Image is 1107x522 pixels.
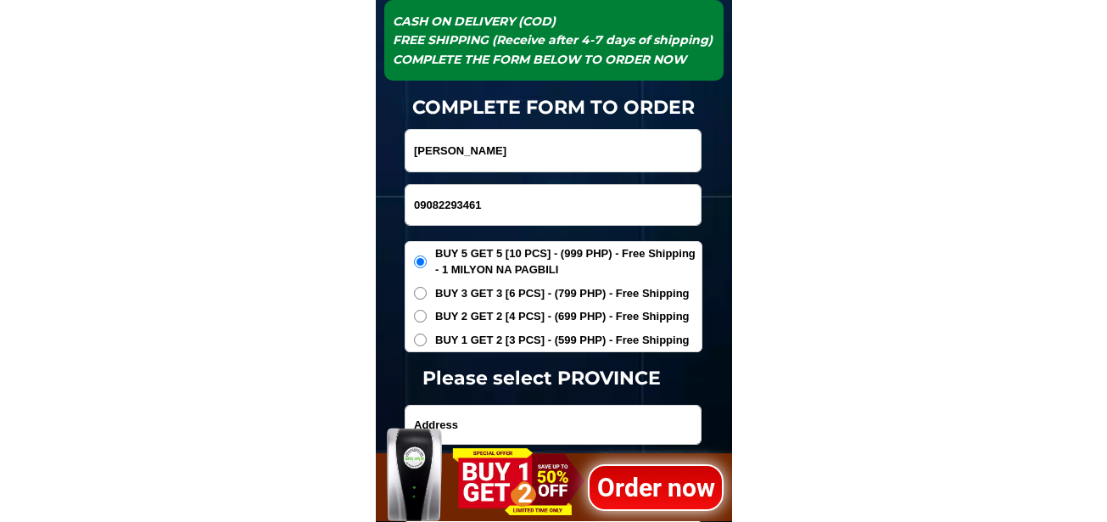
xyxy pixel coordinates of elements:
h1: Order now [588,469,724,507]
h1: COMPLETE FORM TO ORDER [376,93,732,121]
span: BUY 5 GET 5 [10 PCS] - (999 PHP) - Free Shipping - 1 MILYON NA PAGBILI [435,245,702,278]
h1: CASH ON DELIVERY (COD) FREE SHIPPING (Receive after 4-7 days of shipping) COMPLETE THE FORM BELOW... [393,12,715,69]
span: BUY 2 GET 2 [4 PCS] - (699 PHP) - Free Shipping [435,308,690,325]
input: Input full_name [405,130,701,171]
input: BUY 2 GET 2 [4 PCS] - (699 PHP) - Free Shipping [414,310,427,323]
input: Input phone_number [405,185,701,225]
span: BUY 1 GET 2 [3 PCS] - (599 PHP) - Free Shipping [435,332,690,349]
input: Input address [405,406,701,444]
input: BUY 5 GET 5 [10 PCS] - (999 PHP) - Free Shipping - 1 MILYON NA PAGBILI [414,255,427,268]
span: BUY 3 GET 3 [6 PCS] - (799 PHP) - Free Shipping [435,285,690,302]
input: BUY 3 GET 3 [6 PCS] - (799 PHP) - Free Shipping [414,287,427,300]
h1: Please select PROVINCE [364,364,720,392]
input: BUY 1 GET 2 [3 PCS] - (599 PHP) - Free Shipping [414,334,427,346]
span: 2 [517,478,533,509]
